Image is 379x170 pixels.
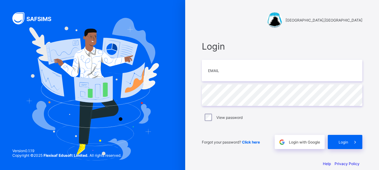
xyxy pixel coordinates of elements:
[12,12,59,24] img: SAFSIMS Logo
[285,18,362,22] span: [GEOGRAPHIC_DATA],[GEOGRAPHIC_DATA]
[12,153,121,158] span: Copyright © 2025 All rights reserved.
[12,148,121,153] span: Version 0.1.19
[323,161,331,166] a: Help
[339,140,348,144] span: Login
[26,18,159,160] img: Hero Image
[242,140,260,144] a: Click here
[202,41,362,52] span: Login
[289,140,320,144] span: Login with Google
[278,139,285,146] img: google.396cfc9801f0270233282035f929180a.svg
[216,115,243,120] label: View password
[202,140,260,144] span: Forgot your password?
[335,161,360,166] a: Privacy Policy
[44,153,89,158] strong: Flexisaf Edusoft Limited.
